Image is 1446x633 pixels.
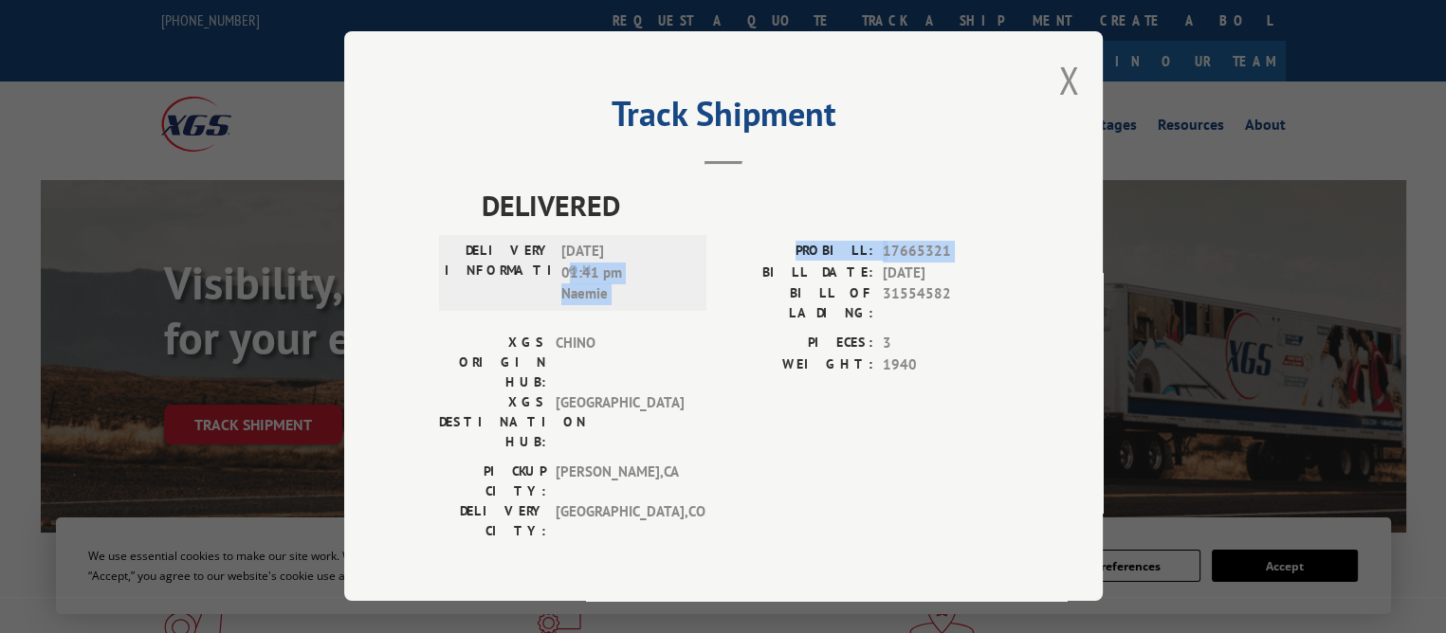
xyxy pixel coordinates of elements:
span: [DATE] 01:41 pm Naemie [561,241,689,305]
label: DELIVERY CITY: [439,501,546,541]
label: WEIGHT: [723,354,873,376]
label: PROBILL: [723,241,873,262]
span: [DATE] [883,262,1008,284]
span: DELIVERED [482,184,1008,226]
label: BILL DATE: [723,262,873,284]
button: Close modal [1058,55,1079,105]
span: 17665321 [883,241,1008,262]
label: XGS DESTINATION HUB: [439,392,546,452]
span: [PERSON_NAME] , CA [556,461,684,501]
label: PICKUP CITY: [439,461,546,501]
span: 1940 [883,354,1008,376]
label: DELIVERY INFORMATION: [445,241,552,305]
span: [GEOGRAPHIC_DATA] , CO [556,501,684,541]
label: BILL OF LADING: [723,283,873,323]
span: CHINO [556,333,684,392]
span: [GEOGRAPHIC_DATA] [556,392,684,452]
span: 31554582 [883,283,1008,323]
span: 3 [883,333,1008,354]
label: XGS ORIGIN HUB: [439,333,546,392]
label: PIECES: [723,333,873,354]
h2: Track Shipment [439,100,1008,136]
